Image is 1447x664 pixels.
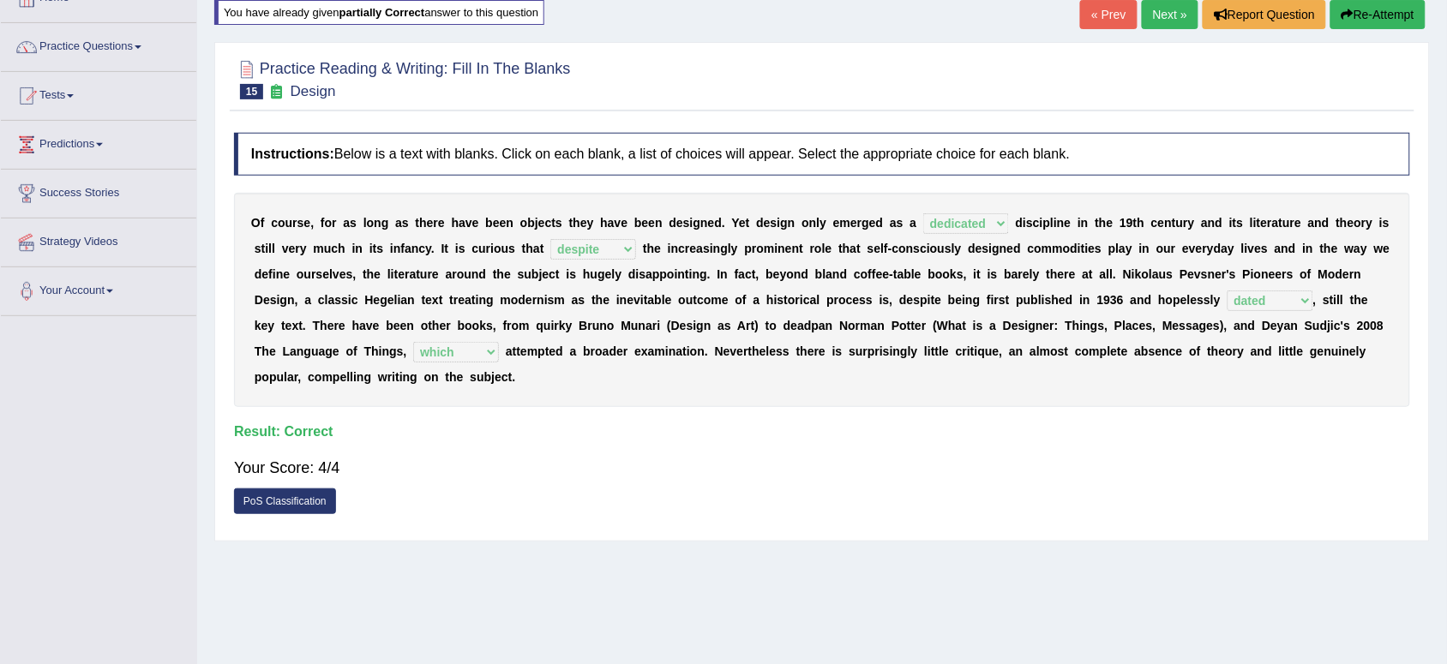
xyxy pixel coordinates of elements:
b: i [1303,242,1306,255]
b: e [833,216,840,230]
b: b [527,216,535,230]
b: u [938,242,946,255]
small: Design [291,83,336,99]
b: h [1138,216,1145,230]
b: o [325,216,333,230]
b: i [668,242,671,255]
b: n [1143,242,1150,255]
a: Your Account [1,267,196,310]
b: t [1081,242,1085,255]
b: e [1384,242,1390,255]
b: n [1081,216,1089,230]
b: c [271,216,278,230]
b: i [490,242,494,255]
b: e [580,216,587,230]
b: u [478,242,486,255]
b: g [992,242,1000,255]
b: m [313,242,323,255]
b: r [332,216,336,230]
b: e [621,216,627,230]
b: a [1119,242,1126,255]
b: s [897,216,904,230]
b: n [788,216,796,230]
b: n [1057,216,1065,230]
b: a [405,242,411,255]
b: s [703,242,710,255]
b: c [1151,216,1158,230]
b: n [778,242,785,255]
b: n [1306,242,1314,255]
b: e [690,242,697,255]
b: s [459,242,465,255]
b: u [1282,216,1290,230]
b: i [1379,216,1383,230]
b: c [471,242,478,255]
b: t [746,216,750,230]
b: a [850,242,857,255]
b: r [1290,216,1294,230]
b: t [416,216,420,230]
b: a [1201,216,1208,230]
b: e [500,216,507,230]
b: Y [732,216,740,230]
b: u [1164,242,1172,255]
b: l [1241,242,1245,255]
b: h [647,242,655,255]
b: r [1171,242,1175,255]
b: s [683,216,690,230]
b: p [1043,216,1051,230]
b: e [976,242,982,255]
b: a [1275,242,1282,255]
b: d [669,216,677,230]
h2: Practice Reading & Writing: Fill In The Blanks [234,57,571,99]
b: - [888,242,892,255]
b: o [1035,242,1042,255]
b: u [285,216,293,230]
b: e [538,216,545,230]
b: i [369,242,373,255]
b: d [1016,216,1024,230]
b: Instructions: [251,147,334,161]
b: l [363,216,367,230]
h4: Below is a text with blanks. Click on each blank, a list of choices will appear. Select the appro... [234,133,1410,176]
b: o [494,242,501,255]
b: r [685,242,689,255]
b: c [920,242,927,255]
b: h [419,216,427,230]
b: e [826,242,832,255]
a: Success Stories [1,170,196,212]
b: a [1222,242,1228,255]
b: d [1013,242,1021,255]
b: e [1107,216,1114,230]
b: 1 [1120,216,1126,230]
b: t [643,242,647,255]
b: i [1085,242,1089,255]
b: s [297,216,304,230]
span: 15 [240,84,263,99]
b: n [809,216,817,230]
b: h [573,216,580,230]
b: n [374,216,381,230]
b: r [810,242,814,255]
b: s [914,242,921,255]
b: o [1063,242,1071,255]
b: y [731,242,738,255]
b: g [780,216,788,230]
b: y [425,242,431,255]
b: f [268,267,273,281]
a: Strategy Videos [1,218,196,261]
b: n [655,216,663,230]
b: h [452,216,459,230]
b: r [1361,216,1366,230]
b: v [1248,242,1255,255]
b: t [1279,216,1283,230]
b: s [982,242,989,255]
b: w [1374,242,1384,255]
b: d [1288,242,1296,255]
b: i [1023,216,1026,230]
b: a [608,216,615,230]
b: t [1257,216,1261,230]
b: i [1229,216,1233,230]
b: d [968,242,976,255]
b: a [1308,216,1315,230]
